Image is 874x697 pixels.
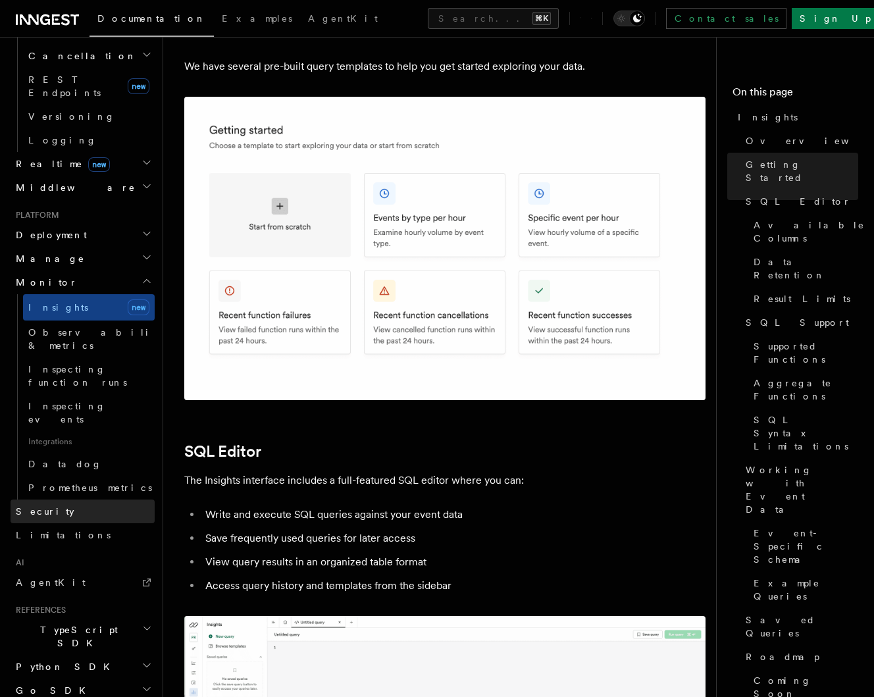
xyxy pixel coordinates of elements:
[222,13,292,24] span: Examples
[23,476,155,500] a: Prometheus metrics
[746,316,849,329] span: SQL Support
[748,287,858,311] a: Result Limits
[740,129,858,153] a: Overview
[532,12,551,25] kbd: ⌘K
[300,4,386,36] a: AgentKit
[201,577,706,595] li: Access query history and templates from the sidebar
[11,176,155,199] button: Middleware
[11,276,78,289] span: Monitor
[754,413,858,453] span: SQL Syntax Limitations
[11,684,93,697] span: Go SDK
[746,613,858,640] span: Saved Queries
[740,190,858,213] a: SQL Editor
[748,334,858,371] a: Supported Functions
[23,44,155,68] button: Cancellation
[184,57,706,76] p: We have several pre-built query templates to help you get started exploring your data.
[28,482,152,493] span: Prometheus metrics
[11,605,66,615] span: References
[11,157,110,170] span: Realtime
[28,401,106,425] span: Inspecting events
[746,650,819,663] span: Roadmap
[28,135,97,145] span: Logging
[754,577,858,603] span: Example Queries
[11,623,142,650] span: TypeScript SDK
[28,459,102,469] span: Datadog
[11,523,155,547] a: Limitations
[28,327,164,351] span: Observability & metrics
[23,294,155,321] a: Insightsnew
[754,527,858,566] span: Event-Specific Schema
[754,292,850,305] span: Result Limits
[28,364,127,388] span: Inspecting function runs
[754,255,858,282] span: Data Retention
[11,210,59,220] span: Platform
[740,608,858,645] a: Saved Queries
[11,252,85,265] span: Manage
[201,505,706,524] li: Write and execute SQL queries against your event data
[308,13,378,24] span: AgentKit
[748,213,858,250] a: Available Columns
[748,250,858,287] a: Data Retention
[128,299,149,315] span: new
[23,452,155,476] a: Datadog
[754,340,858,366] span: Supported Functions
[666,8,786,29] a: Contact sales
[11,571,155,594] a: AgentKit
[16,577,86,588] span: AgentKit
[90,4,214,37] a: Documentation
[11,660,118,673] span: Python SDK
[740,311,858,334] a: SQL Support
[201,553,706,571] li: View query results in an organized table format
[748,521,858,571] a: Event-Specific Schema
[23,105,155,128] a: Versioning
[11,294,155,500] div: Monitor
[740,458,858,521] a: Working with Event Data
[184,442,261,461] a: SQL Editor
[748,571,858,608] a: Example Queries
[184,471,706,490] p: The Insights interface includes a full-featured SQL editor where you can:
[28,74,101,98] span: REST Endpoints
[11,618,155,655] button: TypeScript SDK
[23,394,155,431] a: Inspecting events
[746,463,858,516] span: Working with Event Data
[97,13,206,24] span: Documentation
[740,153,858,190] a: Getting Started
[16,530,111,540] span: Limitations
[11,271,155,294] button: Monitor
[23,321,155,357] a: Observability & metrics
[754,376,858,403] span: Aggregate Functions
[11,223,155,247] button: Deployment
[23,49,137,63] span: Cancellation
[428,8,559,29] button: Search...⌘K
[748,371,858,408] a: Aggregate Functions
[11,557,24,568] span: AI
[746,195,851,208] span: SQL Editor
[748,408,858,458] a: SQL Syntax Limitations
[128,78,149,94] span: new
[11,247,155,271] button: Manage
[184,97,706,400] img: Getting Started Templates View
[11,181,136,194] span: Middleware
[740,645,858,669] a: Roadmap
[733,105,858,129] a: Insights
[23,68,155,105] a: REST Endpointsnew
[23,128,155,152] a: Logging
[11,500,155,523] a: Security
[733,84,858,105] h4: On this page
[201,529,706,548] li: Save frequently used queries for later access
[28,302,88,313] span: Insights
[11,228,87,242] span: Deployment
[746,158,858,184] span: Getting Started
[23,431,155,452] span: Integrations
[214,4,300,36] a: Examples
[11,655,155,679] button: Python SDK
[28,111,115,122] span: Versioning
[738,111,798,124] span: Insights
[23,357,155,394] a: Inspecting function runs
[88,157,110,172] span: new
[613,11,645,26] button: Toggle dark mode
[11,152,155,176] button: Realtimenew
[754,219,865,245] span: Available Columns
[16,506,74,517] span: Security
